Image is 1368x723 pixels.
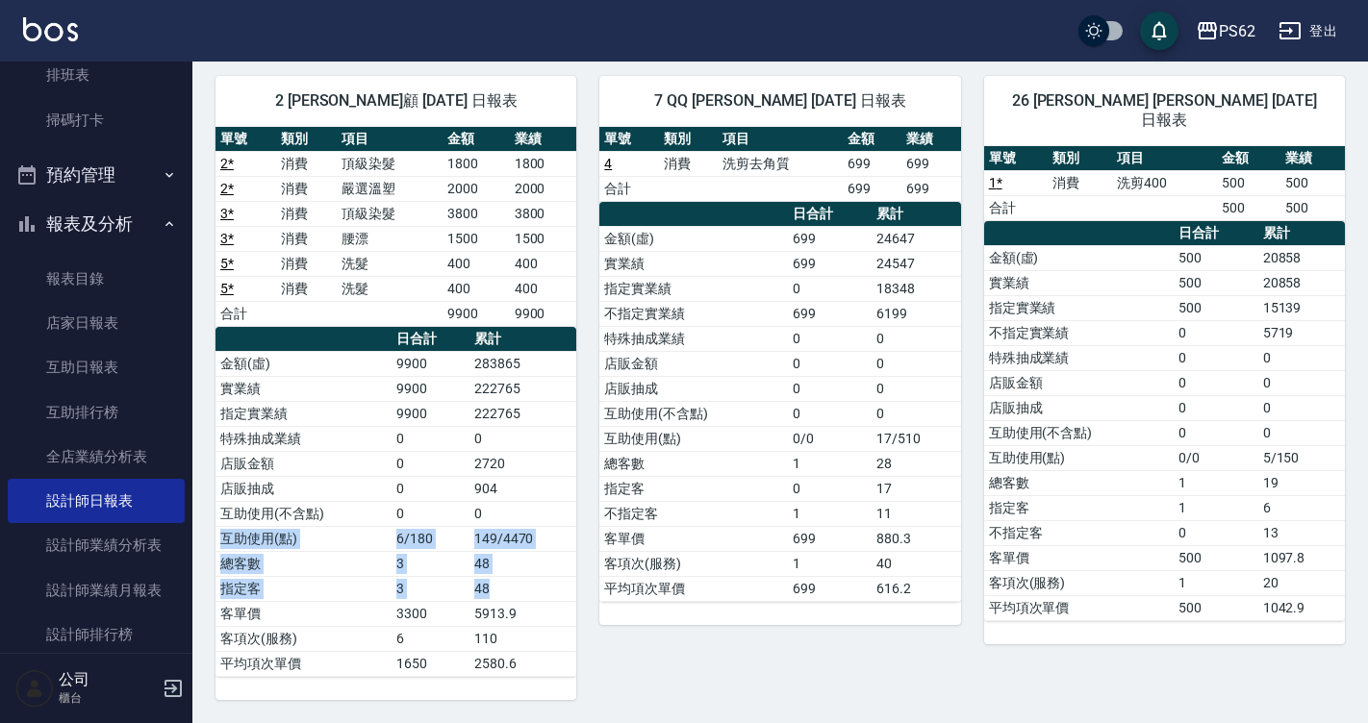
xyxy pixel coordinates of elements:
[443,301,510,326] td: 9900
[901,127,961,152] th: 業績
[1174,221,1257,246] th: 日合計
[1174,270,1257,295] td: 500
[1258,470,1345,495] td: 19
[392,426,469,451] td: 0
[788,276,871,301] td: 0
[599,551,788,576] td: 客項次(服務)
[8,612,185,657] a: 設計師排行榜
[8,435,185,479] a: 全店業績分析表
[872,451,961,476] td: 28
[8,150,185,200] button: 預約管理
[8,345,185,389] a: 互助日報表
[8,479,185,523] a: 設計師日報表
[659,127,718,152] th: 類別
[276,201,337,226] td: 消費
[1174,370,1257,395] td: 0
[1258,445,1345,470] td: 5/150
[984,395,1175,420] td: 店販抽成
[1174,295,1257,320] td: 500
[469,651,577,676] td: 2580.6
[788,251,871,276] td: 699
[599,176,658,201] td: 合計
[8,98,185,142] a: 掃碼打卡
[510,226,577,251] td: 1500
[443,176,510,201] td: 2000
[984,245,1175,270] td: 金額(虛)
[1258,345,1345,370] td: 0
[599,251,788,276] td: 實業績
[392,351,469,376] td: 9900
[443,127,510,152] th: 金額
[1258,495,1345,520] td: 6
[788,401,871,426] td: 0
[1258,395,1345,420] td: 0
[984,345,1175,370] td: 特殊抽成業績
[443,151,510,176] td: 1800
[599,226,788,251] td: 金額(虛)
[337,251,443,276] td: 洗髮
[1188,12,1263,51] button: PS62
[1112,146,1217,171] th: 項目
[392,327,469,352] th: 日合計
[15,669,54,708] img: Person
[788,551,871,576] td: 1
[984,221,1345,621] table: a dense table
[337,276,443,301] td: 洗髮
[599,526,788,551] td: 客單價
[392,551,469,576] td: 3
[215,551,392,576] td: 總客數
[215,526,392,551] td: 互助使用(點)
[392,526,469,551] td: 6/180
[1258,370,1345,395] td: 0
[1174,245,1257,270] td: 500
[872,251,961,276] td: 24547
[843,176,901,201] td: 699
[337,176,443,201] td: 嚴選溫塑
[984,320,1175,345] td: 不指定實業績
[788,351,871,376] td: 0
[392,476,469,501] td: 0
[872,326,961,351] td: 0
[215,301,276,326] td: 合計
[215,351,392,376] td: 金額(虛)
[392,626,469,651] td: 6
[215,626,392,651] td: 客項次(服務)
[872,202,961,227] th: 累計
[984,295,1175,320] td: 指定實業績
[392,501,469,526] td: 0
[788,376,871,401] td: 0
[1258,320,1345,345] td: 5719
[392,401,469,426] td: 9900
[843,151,901,176] td: 699
[1217,195,1281,220] td: 500
[469,601,577,626] td: 5913.9
[984,545,1175,570] td: 客單價
[599,501,788,526] td: 不指定客
[443,276,510,301] td: 400
[1174,495,1257,520] td: 1
[276,251,337,276] td: 消費
[788,202,871,227] th: 日合計
[1174,420,1257,445] td: 0
[8,199,185,249] button: 報表及分析
[788,451,871,476] td: 1
[788,226,871,251] td: 699
[843,127,901,152] th: 金額
[599,127,658,152] th: 單號
[469,327,577,352] th: 累計
[392,451,469,476] td: 0
[599,376,788,401] td: 店販抽成
[984,195,1049,220] td: 合計
[443,251,510,276] td: 400
[622,91,937,111] span: 7 QQ [PERSON_NAME] [DATE] 日報表
[8,53,185,97] a: 排班表
[1258,570,1345,595] td: 20
[788,526,871,551] td: 699
[599,401,788,426] td: 互助使用(不含點)
[984,520,1175,545] td: 不指定客
[1258,595,1345,620] td: 1042.9
[443,201,510,226] td: 3800
[872,476,961,501] td: 17
[1280,170,1345,195] td: 500
[215,426,392,451] td: 特殊抽成業績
